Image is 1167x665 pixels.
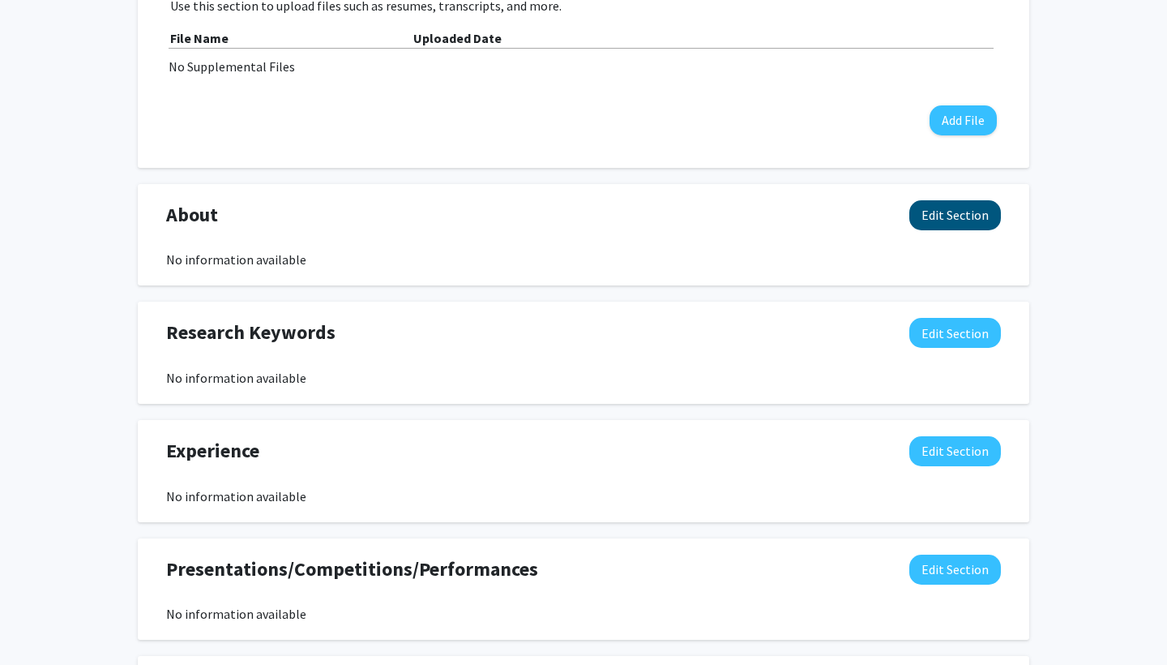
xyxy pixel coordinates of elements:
[909,436,1001,466] button: Edit Experience
[166,555,538,584] span: Presentations/Competitions/Performances
[909,555,1001,585] button: Edit Presentations/Competitions/Performances
[12,592,69,653] iframe: Chat
[166,318,336,347] span: Research Keywords
[413,30,502,46] b: Uploaded Date
[166,436,259,466] span: Experience
[930,105,997,135] button: Add File
[166,604,1001,624] div: No information available
[169,57,998,76] div: No Supplemental Files
[166,250,1001,269] div: No information available
[170,30,229,46] b: File Name
[166,487,1001,506] div: No information available
[909,200,1001,230] button: Edit About
[166,368,1001,388] div: No information available
[166,200,218,230] span: About
[909,318,1001,348] button: Edit Research Keywords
